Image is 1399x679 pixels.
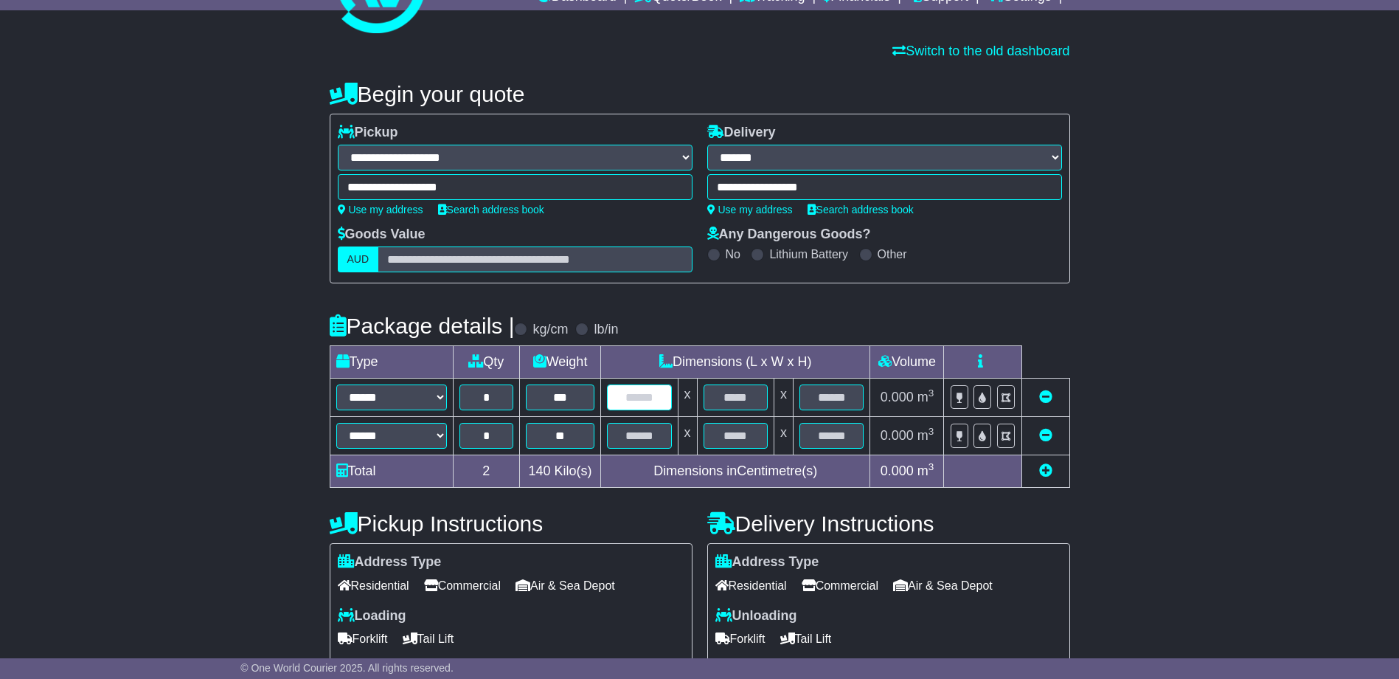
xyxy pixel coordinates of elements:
a: Switch to the old dashboard [892,44,1069,58]
a: Add new item [1039,463,1052,478]
span: Residential [715,574,787,597]
sup: 3 [928,426,934,437]
td: Qty [453,346,520,379]
label: lb/in [594,322,618,338]
span: m [917,463,934,478]
a: Remove this item [1039,428,1052,443]
h4: Pickup Instructions [330,511,692,536]
a: Remove this item [1039,390,1052,404]
label: Pickup [338,125,398,141]
span: Forklift [715,627,766,650]
td: x [774,417,793,455]
td: Weight [520,346,601,379]
span: m [917,428,934,443]
label: Loading [338,608,406,624]
span: 0.000 [881,390,914,404]
label: Address Type [338,554,442,571]
sup: 3 [928,387,934,399]
label: Address Type [715,554,819,571]
td: x [774,379,793,417]
span: Tail Lift [780,627,832,650]
a: Search address book [438,204,544,216]
span: Commercial [802,574,878,597]
a: Search address book [808,204,914,216]
span: Tail Lift [403,627,454,650]
span: Air & Sea Depot [893,574,993,597]
span: Forklift [338,627,388,650]
label: Any Dangerous Goods? [707,227,871,243]
h4: Package details | [330,314,515,338]
span: Air & Sea Depot [515,574,615,597]
a: Use my address [338,204,423,216]
td: Kilo(s) [520,455,601,488]
td: Volume [870,346,944,379]
sup: 3 [928,461,934,472]
h4: Delivery Instructions [707,511,1070,536]
td: Total [330,455,453,488]
span: 140 [529,463,551,478]
span: Residential [338,574,409,597]
label: Other [878,247,907,261]
label: Goods Value [338,227,426,243]
td: 2 [453,455,520,488]
td: Dimensions (L x W x H) [601,346,870,379]
a: Use my address [707,204,793,216]
label: Lithium Battery [769,247,848,261]
h4: Begin your quote [330,82,1070,106]
td: Type [330,346,453,379]
label: No [726,247,740,261]
span: m [917,390,934,404]
span: 0.000 [881,463,914,478]
label: kg/cm [532,322,568,338]
label: Delivery [707,125,776,141]
td: x [678,417,697,455]
span: © One World Courier 2025. All rights reserved. [240,662,454,674]
span: 0.000 [881,428,914,443]
span: Commercial [424,574,501,597]
td: Dimensions in Centimetre(s) [601,455,870,488]
td: x [678,379,697,417]
label: AUD [338,247,379,272]
label: Unloading [715,608,797,624]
